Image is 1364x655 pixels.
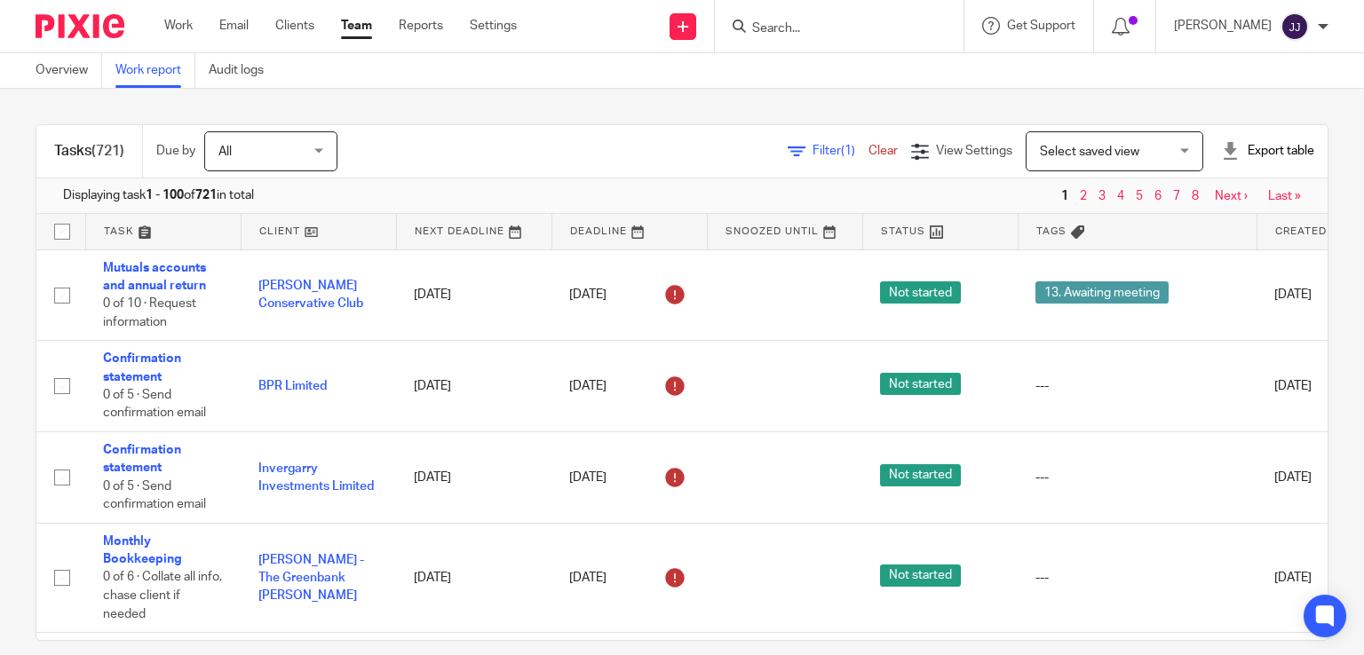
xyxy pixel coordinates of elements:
a: Clear [868,145,898,157]
a: 2 [1080,190,1087,202]
td: [DATE] [396,249,551,341]
a: Confirmation statement [103,444,181,474]
b: 721 [195,189,217,201]
a: BPR Limited [258,380,327,392]
span: Displaying task of in total [63,186,254,204]
div: --- [1035,469,1239,486]
b: 1 - 100 [146,189,184,201]
h1: Tasks [54,142,124,161]
a: 4 [1117,190,1124,202]
td: [DATE] [396,523,551,632]
span: (1) [841,145,855,157]
span: 0 of 5 · Send confirmation email [103,389,206,420]
a: 8 [1192,190,1199,202]
a: Mutuals accounts and annual return [103,262,206,292]
span: 0 of 10 · Request information [103,297,196,328]
a: 7 [1173,190,1180,202]
span: View Settings [936,145,1012,157]
a: Next › [1215,190,1248,202]
span: Select saved view [1040,146,1139,158]
div: [DATE] [569,280,689,309]
a: Invergarry Investments Limited [258,462,374,493]
span: 0 of 6 · Collate all info, chase client if needed [103,572,222,620]
span: 1 [1057,185,1073,207]
nav: pager [1057,189,1301,203]
a: [PERSON_NAME] - The Greenbank [PERSON_NAME] [258,554,364,603]
a: Email [219,17,249,35]
a: Work report [115,53,195,88]
span: 0 of 5 · Send confirmation email [103,480,206,511]
td: [DATE] [396,432,551,524]
p: Due by [156,142,195,160]
a: [PERSON_NAME] Conservative Club [258,280,363,310]
div: --- [1035,377,1239,395]
span: Filter [813,145,868,157]
div: [DATE] [569,564,689,592]
a: 3 [1098,190,1106,202]
span: Not started [880,281,961,304]
a: Audit logs [209,53,277,88]
a: Work [164,17,193,35]
a: Last » [1268,190,1301,202]
a: Confirmation statement [103,352,181,383]
a: Team [341,17,372,35]
a: Clients [275,17,314,35]
a: Monthly Bookkeeping [103,535,182,565]
span: Not started [880,464,961,486]
span: Not started [880,564,961,587]
input: Search [750,21,910,37]
div: [DATE] [569,463,689,492]
p: [PERSON_NAME] [1174,17,1272,35]
span: (721) [91,144,124,158]
a: 6 [1154,190,1162,202]
a: 5 [1136,190,1143,202]
a: Overview [36,53,102,88]
span: 13. Awaiting meeting [1035,281,1169,304]
span: Tags [1036,226,1067,236]
div: --- [1035,569,1239,587]
td: [DATE] [396,341,551,432]
img: svg%3E [1281,12,1309,41]
span: All [218,146,232,158]
span: Get Support [1007,20,1075,32]
a: Settings [470,17,517,35]
div: [DATE] [569,372,689,400]
img: Pixie [36,14,124,38]
span: Not started [880,373,961,395]
a: Reports [399,17,443,35]
div: Export table [1221,142,1314,160]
